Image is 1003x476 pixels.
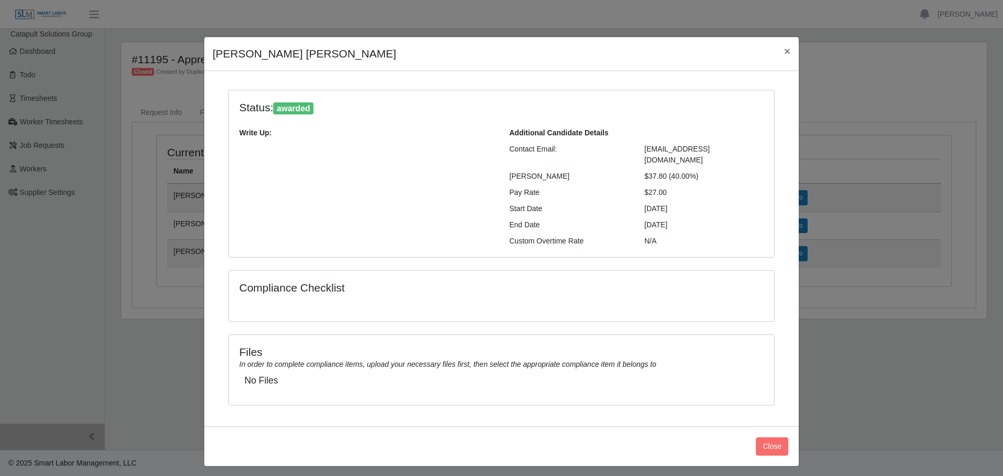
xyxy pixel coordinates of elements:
div: $37.80 (40.00%) [637,171,772,182]
i: In order to complete compliance items, upload your necessary files first, then select the appropr... [239,360,656,368]
button: Close [776,37,799,65]
span: N/A [645,237,657,245]
div: Custom Overtime Rate [501,236,637,247]
div: Start Date [501,203,637,214]
div: Contact Email: [501,144,637,166]
span: × [784,45,790,57]
span: [EMAIL_ADDRESS][DOMAIN_NAME] [645,145,710,164]
span: awarded [273,102,313,115]
h5: No Files [244,375,759,386]
span: [DATE] [645,220,668,229]
h4: Compliance Checklist [239,281,584,294]
div: [PERSON_NAME] [501,171,637,182]
div: $27.00 [637,187,772,198]
b: Additional Candidate Details [509,129,609,137]
div: End Date [501,219,637,230]
button: Close [756,437,788,456]
h4: Files [239,345,764,358]
h4: [PERSON_NAME] [PERSON_NAME] [213,45,396,62]
div: Pay Rate [501,187,637,198]
h4: Status: [239,101,629,115]
b: Write Up: [239,129,272,137]
div: [DATE] [637,203,772,214]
